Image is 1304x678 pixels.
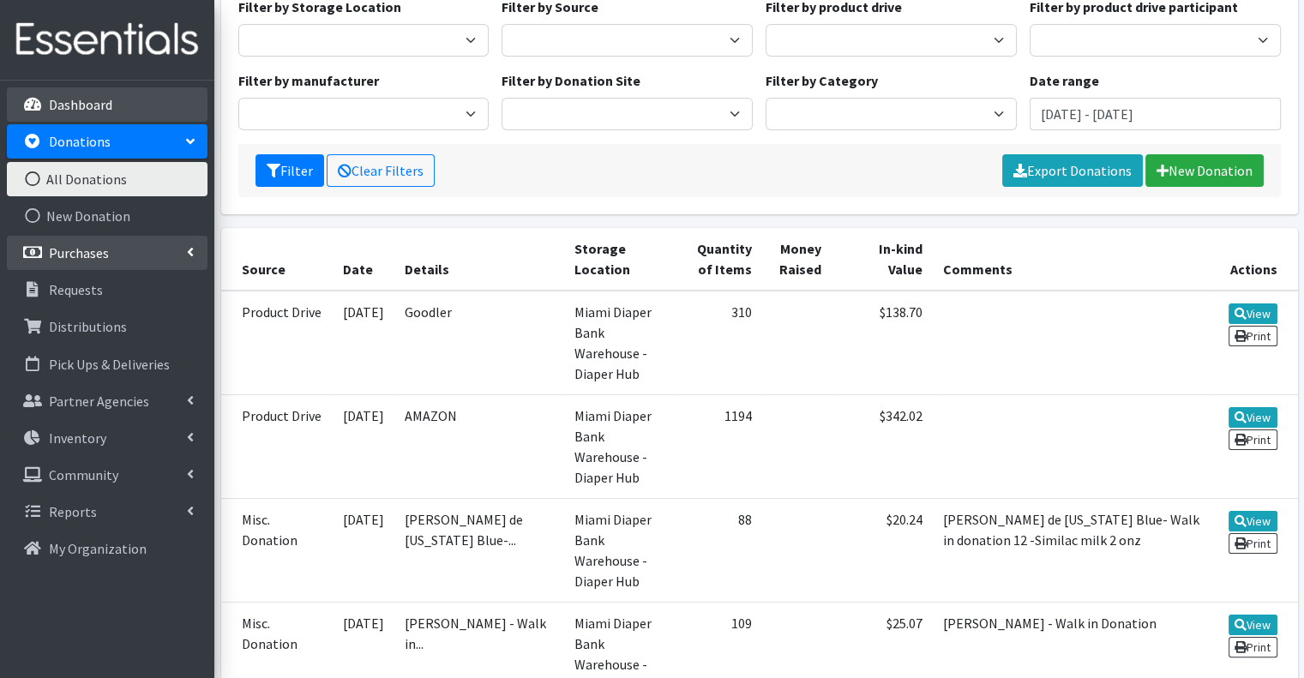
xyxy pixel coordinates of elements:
[762,228,832,291] th: Money Raised
[49,356,170,373] p: Pick Ups & Deliveries
[333,394,394,498] td: [DATE]
[49,540,147,557] p: My Organization
[1229,326,1277,346] a: Print
[221,498,333,602] td: Misc. Donation
[327,154,435,187] a: Clear Filters
[333,228,394,291] th: Date
[49,281,103,298] p: Requests
[563,394,678,498] td: Miami Diaper Bank Warehouse - Diaper Hub
[7,531,207,566] a: My Organization
[1229,511,1277,531] a: View
[49,133,111,150] p: Donations
[563,498,678,602] td: Miami Diaper Bank Warehouse - Diaper Hub
[49,96,112,113] p: Dashboard
[766,70,878,91] label: Filter by Category
[832,228,932,291] th: In-kind Value
[502,70,640,91] label: Filter by Donation Site
[1002,154,1143,187] a: Export Donations
[1030,70,1099,91] label: Date range
[678,498,762,602] td: 88
[832,394,932,498] td: $342.02
[1229,533,1277,554] a: Print
[333,498,394,602] td: [DATE]
[221,291,333,395] td: Product Drive
[7,347,207,381] a: Pick Ups & Deliveries
[49,318,127,335] p: Distributions
[678,291,762,395] td: 310
[1229,303,1277,324] a: View
[49,429,106,447] p: Inventory
[7,309,207,344] a: Distributions
[49,503,97,520] p: Reports
[255,154,324,187] button: Filter
[221,228,333,291] th: Source
[7,458,207,492] a: Community
[49,466,118,483] p: Community
[1030,98,1281,130] input: January 1, 2011 - December 31, 2011
[221,394,333,498] td: Product Drive
[7,11,207,69] img: HumanEssentials
[7,87,207,122] a: Dashboard
[933,498,1211,602] td: [PERSON_NAME] de [US_STATE] Blue- Walk in donation 12 -Similac milk 2 onz
[238,70,379,91] label: Filter by manufacturer
[7,124,207,159] a: Donations
[678,394,762,498] td: 1194
[1145,154,1264,187] a: New Donation
[49,244,109,261] p: Purchases
[933,228,1211,291] th: Comments
[832,291,932,395] td: $138.70
[49,393,149,410] p: Partner Agencies
[7,495,207,529] a: Reports
[1229,429,1277,450] a: Print
[394,291,564,395] td: Goodler
[563,291,678,395] td: Miami Diaper Bank Warehouse - Diaper Hub
[1211,228,1298,291] th: Actions
[394,228,564,291] th: Details
[7,421,207,455] a: Inventory
[832,498,932,602] td: $20.24
[394,394,564,498] td: AMAZON
[563,228,678,291] th: Storage Location
[7,384,207,418] a: Partner Agencies
[333,291,394,395] td: [DATE]
[7,199,207,233] a: New Donation
[394,498,564,602] td: [PERSON_NAME] de [US_STATE] Blue-...
[1229,615,1277,635] a: View
[1229,407,1277,428] a: View
[7,236,207,270] a: Purchases
[1229,637,1277,657] a: Print
[678,228,762,291] th: Quantity of Items
[7,273,207,307] a: Requests
[7,162,207,196] a: All Donations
